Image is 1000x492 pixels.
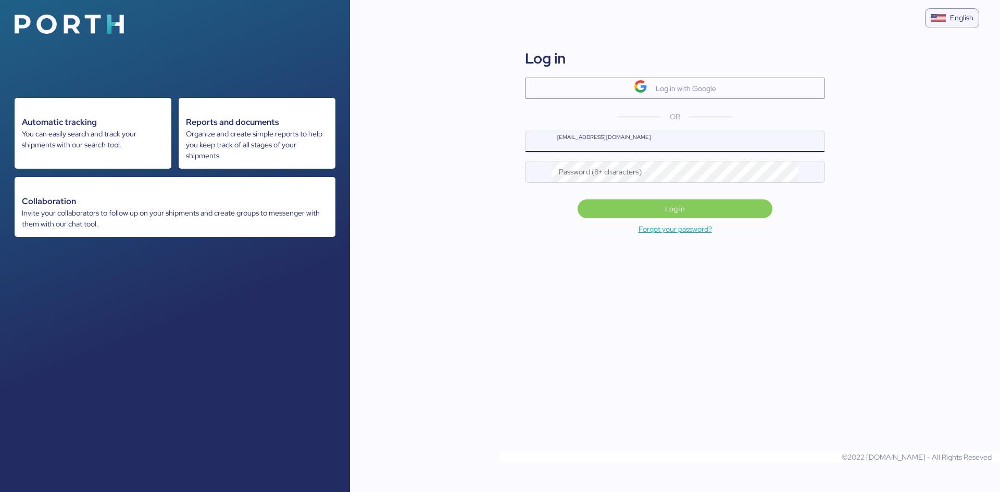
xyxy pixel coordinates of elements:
div: Log in [525,47,566,69]
div: You can easily search and track your shipments with our search tool. [22,129,164,150]
div: Organize and create simple reports to help you keep track of all stages of your shipments. [186,129,328,161]
div: Log in with Google [656,82,716,95]
input: name@company.com [552,131,824,152]
button: Log in with Google [525,78,825,99]
div: Invite your collaborators to follow up on your shipments and create groups to messenger with them... [22,208,328,230]
a: Forgot your password? [350,223,1000,235]
span: OR [670,111,680,122]
div: Automatic tracking [22,116,164,129]
input: Password (8+ characters) [552,161,799,182]
div: Collaboration [22,195,328,208]
div: Reports and documents [186,116,328,129]
span: Log in [665,203,685,215]
div: English [950,12,973,23]
button: Log in [578,199,772,218]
